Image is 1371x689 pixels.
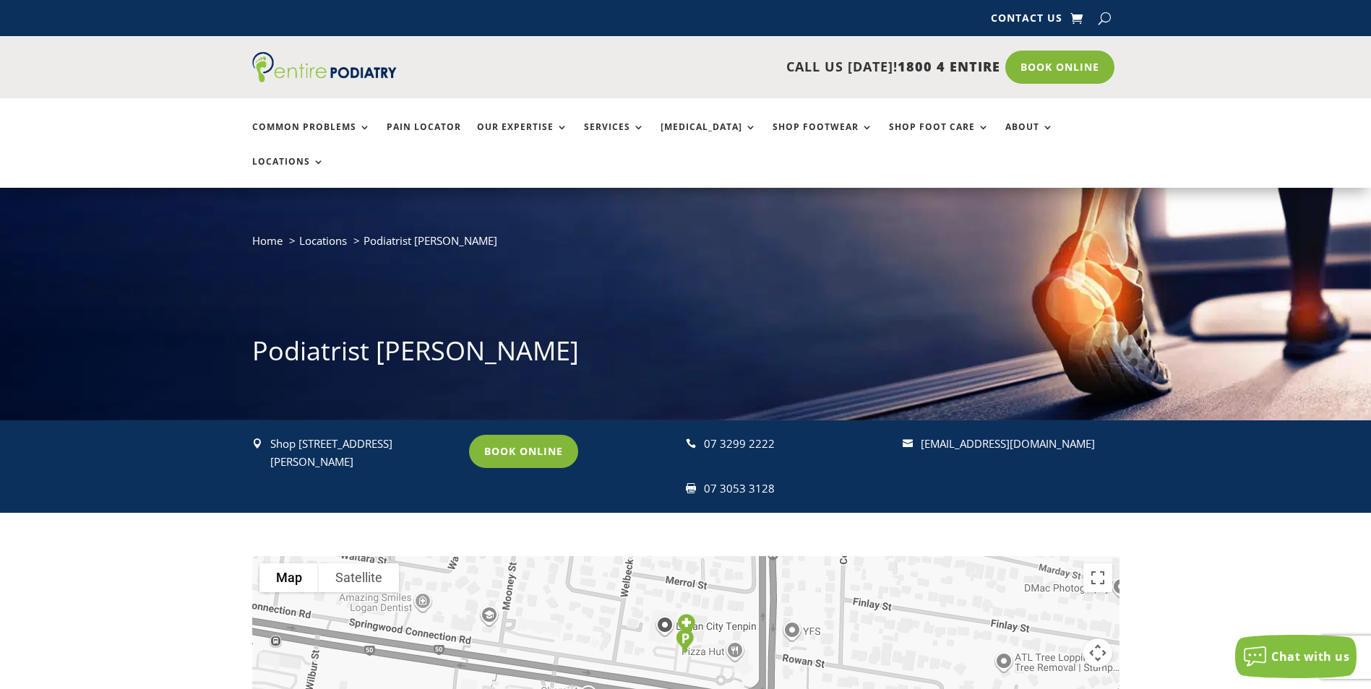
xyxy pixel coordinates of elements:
[252,231,1119,261] nav: breadcrumb
[773,122,873,153] a: Shop Footwear
[686,483,696,493] span: 
[387,122,461,153] a: Pain Locator
[704,480,890,498] div: 07 3053 3128
[252,438,262,448] span: 
[1083,563,1112,592] button: Toggle fullscreen view
[991,13,1062,29] a: Contact Us
[259,563,319,592] button: Show street map
[704,435,890,454] div: 07 3299 2222
[584,122,645,153] a: Services
[252,71,397,85] a: Entire Podiatry
[252,52,397,82] img: logo (1)
[889,122,989,153] a: Shop Foot Care
[671,608,701,645] div: Entire Podiatry Logan
[1083,638,1112,667] button: Map camera controls
[898,58,1000,75] span: 1800 4 ENTIRE
[477,122,568,153] a: Our Expertise
[1005,51,1114,84] a: Book Online
[921,436,1095,451] a: [EMAIL_ADDRESS][DOMAIN_NAME]
[252,333,1119,376] h1: Podiatrist [PERSON_NAME]
[270,435,456,472] p: Shop [STREET_ADDRESS][PERSON_NAME]
[661,122,757,153] a: [MEDICAL_DATA]
[1271,649,1349,664] span: Chat with us
[452,58,1000,77] p: CALL US [DATE]!
[252,157,325,188] a: Locations
[252,233,283,248] a: Home
[1235,635,1357,678] button: Chat with us
[670,623,700,660] div: Parking
[903,438,913,448] span: 
[299,233,347,248] a: Locations
[252,122,371,153] a: Common Problems
[1005,122,1054,153] a: About
[469,435,578,468] a: Book Online
[686,438,696,448] span: 
[364,233,497,248] span: Podiatrist [PERSON_NAME]
[319,563,399,592] button: Show satellite imagery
